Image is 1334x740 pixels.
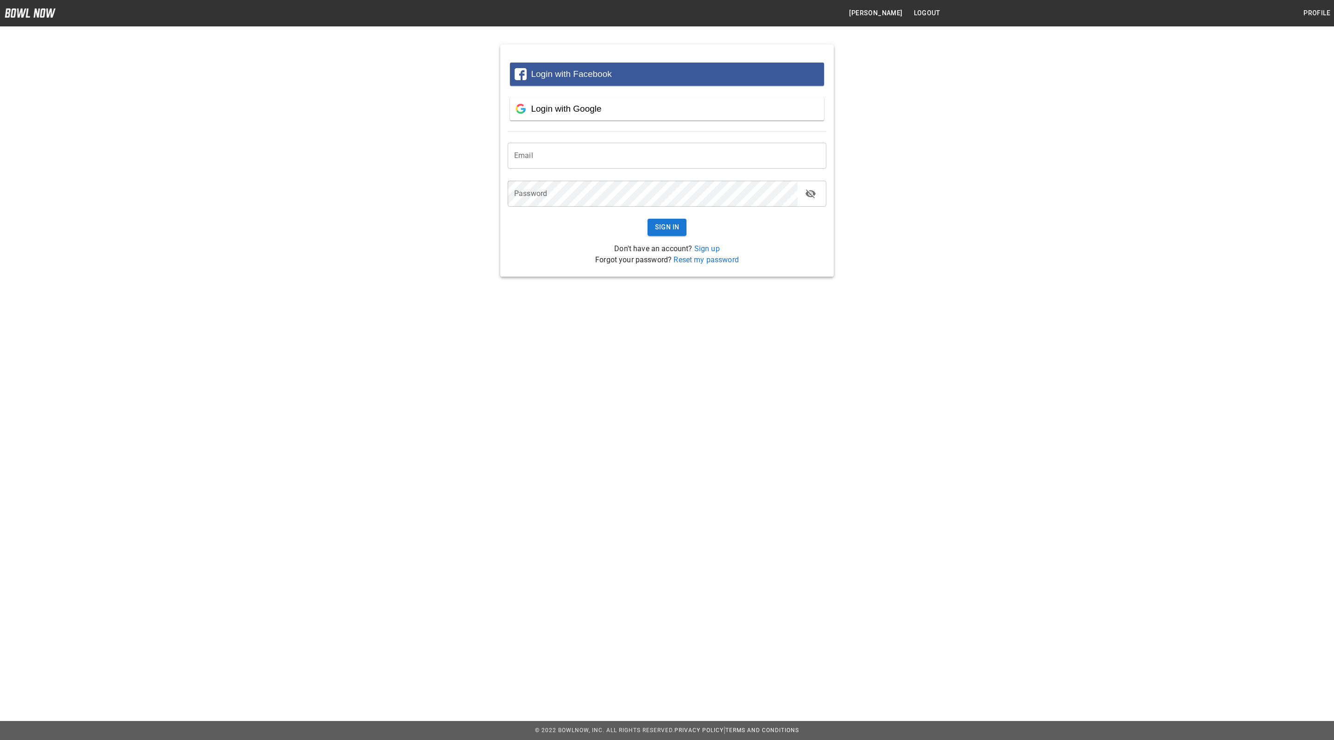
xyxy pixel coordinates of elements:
[508,254,826,266] p: Forgot your password?
[910,5,944,22] button: Logout
[5,8,56,18] img: logo
[531,69,611,79] span: Login with Facebook
[535,727,674,734] span: © 2022 BowlNow, Inc. All Rights Reserved.
[510,63,824,86] button: Login with Facebook
[1300,5,1334,22] button: Profile
[694,244,720,253] a: Sign up
[674,727,724,734] a: Privacy Policy
[531,104,601,114] span: Login with Google
[508,243,826,254] p: Don't have an account?
[725,727,799,734] a: Terms and Conditions
[648,219,687,236] button: Sign In
[673,255,739,264] a: Reset my password
[801,184,820,203] button: toggle password visibility
[510,97,824,120] button: Login with Google
[845,5,906,22] button: [PERSON_NAME]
